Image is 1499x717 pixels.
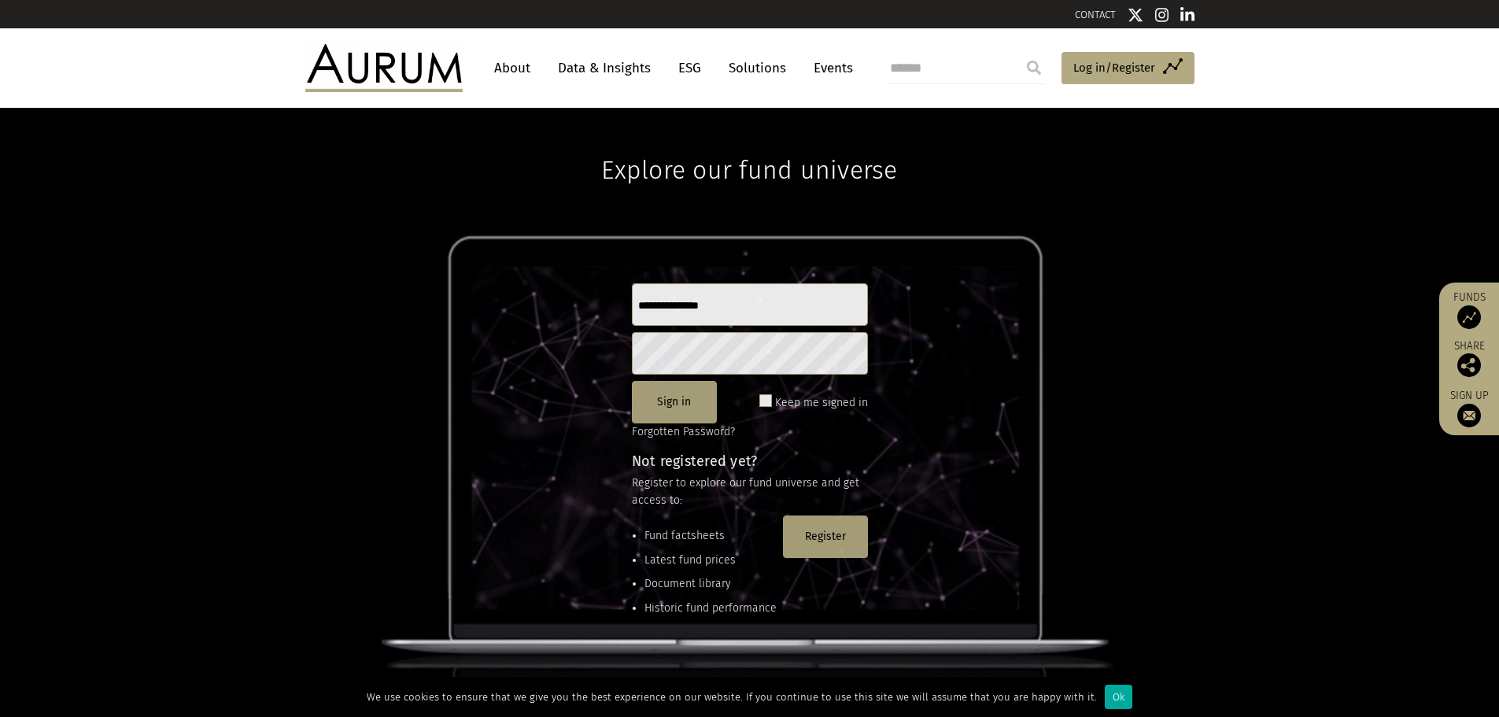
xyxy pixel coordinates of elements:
[1018,52,1050,83] input: Submit
[632,475,868,510] p: Register to explore our fund universe and get access to:
[1457,404,1481,427] img: Sign up to our newsletter
[670,54,709,83] a: ESG
[550,54,659,83] a: Data & Insights
[1105,685,1132,709] div: Ok
[644,575,777,593] li: Document library
[644,552,777,569] li: Latest fund prices
[806,54,853,83] a: Events
[721,54,794,83] a: Solutions
[1457,353,1481,377] img: Share this post
[1075,9,1116,20] a: CONTACT
[486,54,538,83] a: About
[1061,52,1194,85] a: Log in/Register
[1128,7,1143,23] img: Twitter icon
[1180,7,1194,23] img: Linkedin icon
[644,527,777,545] li: Fund factsheets
[632,381,717,423] button: Sign in
[775,394,868,412] label: Keep me signed in
[1073,58,1155,77] span: Log in/Register
[783,516,868,558] button: Register
[305,44,463,91] img: Aurum
[1447,389,1491,427] a: Sign up
[632,425,735,438] a: Forgotten Password?
[1447,290,1491,329] a: Funds
[1447,341,1491,377] div: Share
[1155,7,1169,23] img: Instagram icon
[601,108,897,185] h1: Explore our fund universe
[1457,305,1481,329] img: Access Funds
[644,600,777,617] li: Historic fund performance
[632,454,868,468] h4: Not registered yet?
